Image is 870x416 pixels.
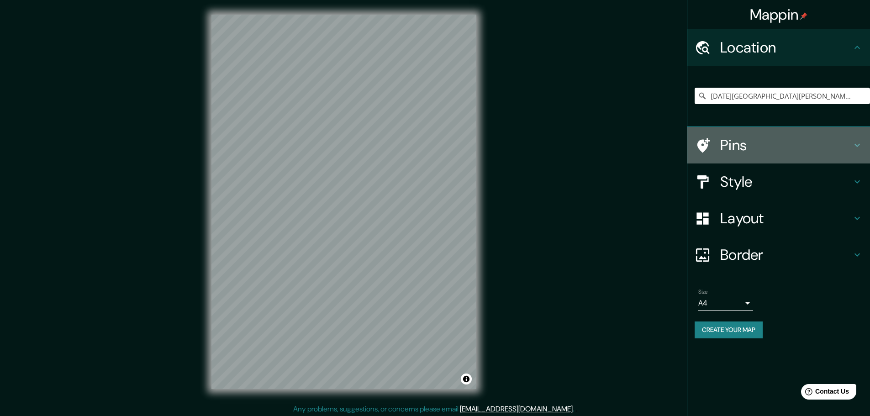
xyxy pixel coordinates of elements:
[574,404,575,415] div: .
[720,209,852,227] h4: Layout
[575,404,577,415] div: .
[461,374,472,384] button: Toggle attribution
[698,288,708,296] label: Size
[687,200,870,237] div: Layout
[750,5,808,24] h4: Mappin
[698,296,753,311] div: A4
[720,136,852,154] h4: Pins
[687,29,870,66] div: Location
[695,88,870,104] input: Pick your city or area
[720,173,852,191] h4: Style
[687,237,870,273] div: Border
[720,38,852,57] h4: Location
[460,404,573,414] a: [EMAIL_ADDRESS][DOMAIN_NAME]
[293,404,574,415] p: Any problems, suggestions, or concerns please email .
[800,12,807,20] img: pin-icon.png
[687,163,870,200] div: Style
[211,15,476,389] canvas: Map
[695,321,763,338] button: Create your map
[720,246,852,264] h4: Border
[687,127,870,163] div: Pins
[789,380,860,406] iframe: Help widget launcher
